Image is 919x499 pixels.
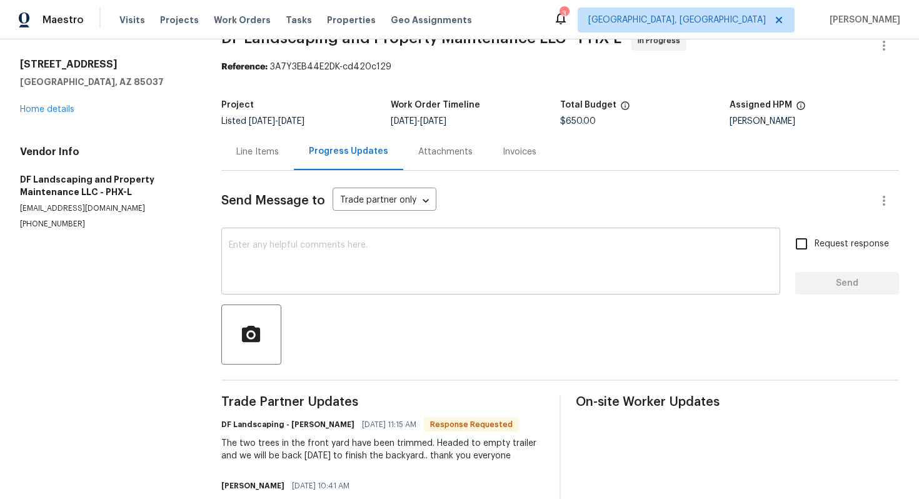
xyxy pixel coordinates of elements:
[221,396,545,408] span: Trade Partner Updates
[119,14,145,26] span: Visits
[796,101,806,117] span: The hpm assigned to this work order.
[391,14,472,26] span: Geo Assignments
[425,418,518,431] span: Response Requested
[292,480,349,492] span: [DATE] 10:41 AM
[221,117,304,126] span: Listed
[221,194,325,207] span: Send Message to
[620,101,630,117] span: The total cost of line items that have been proposed by Opendoor. This sum includes line items th...
[160,14,199,26] span: Projects
[20,76,191,88] h5: [GEOGRAPHIC_DATA], AZ 85037
[391,117,417,126] span: [DATE]
[214,14,271,26] span: Work Orders
[249,117,275,126] span: [DATE]
[503,146,536,158] div: Invoices
[576,396,899,408] span: On-site Worker Updates
[825,14,900,26] span: [PERSON_NAME]
[249,117,304,126] span: -
[221,61,899,73] div: 3A7Y3EB44E2DK-cd420c129
[20,105,74,114] a: Home details
[362,418,416,431] span: [DATE] 11:15 AM
[309,145,388,158] div: Progress Updates
[221,63,268,71] b: Reference:
[560,117,596,126] span: $650.00
[236,146,279,158] div: Line Items
[43,14,84,26] span: Maestro
[391,117,446,126] span: -
[221,31,621,46] span: DF Landscaping and Property Maintenance LLC - PHX-L
[20,173,191,198] h5: DF Landscaping and Property Maintenance LLC - PHX-L
[20,146,191,158] h4: Vendor Info
[221,418,354,431] h6: DF Landscaping - [PERSON_NAME]
[730,101,792,109] h5: Assigned HPM
[221,480,284,492] h6: [PERSON_NAME]
[638,34,685,47] span: In Progress
[333,191,436,211] div: Trade partner only
[418,146,473,158] div: Attachments
[420,117,446,126] span: [DATE]
[286,16,312,24] span: Tasks
[815,238,889,251] span: Request response
[560,101,616,109] h5: Total Budget
[278,117,304,126] span: [DATE]
[327,14,376,26] span: Properties
[588,14,766,26] span: [GEOGRAPHIC_DATA], [GEOGRAPHIC_DATA]
[20,58,191,71] h2: [STREET_ADDRESS]
[221,437,545,462] div: The two trees in the front yard have been trimmed. Headed to empty trailer and we will be back [D...
[20,219,191,229] p: [PHONE_NUMBER]
[221,101,254,109] h5: Project
[560,8,568,20] div: 3
[730,117,899,126] div: [PERSON_NAME]
[391,101,480,109] h5: Work Order Timeline
[20,203,191,214] p: [EMAIL_ADDRESS][DOMAIN_NAME]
